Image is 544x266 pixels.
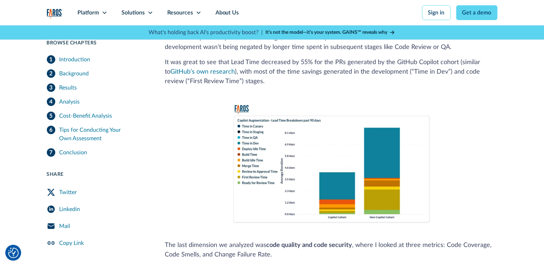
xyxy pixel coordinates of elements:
[60,112,112,120] div: Cost-Benefit Analysis
[47,81,148,95] a: Results
[171,69,235,75] a: GitHub’s own research
[149,28,263,37] p: What's holding back AI's productivity boost? |
[47,146,148,160] a: Conclusion
[47,52,148,67] a: Introduction
[77,8,99,17] div: Platform
[165,33,498,52] p: The most important speed metric, though, is to production. I wanted to make sure that the acceler...
[267,242,352,248] strong: code quality and code security
[121,8,145,17] div: Solutions
[60,83,77,92] div: Results
[47,235,148,252] a: Copy Link
[422,5,451,20] a: Sign in
[266,29,395,36] a: It’s not the model—it’s your system. GAINS™ reveals why
[47,218,148,235] a: Mail Share
[165,58,498,86] p: It was great to see that Lead Time decreased by 55% for the PRs generated by the GitHub Copilot c...
[289,35,318,41] strong: Lead Time
[167,8,193,17] div: Resources
[47,9,62,19] a: home
[60,69,89,78] div: Background
[60,188,77,197] div: Twitter
[47,9,62,19] img: Logo of the analytics and reporting company Faros.
[60,55,90,64] div: Introduction
[165,241,498,260] p: The last dimension we analyzed was , where I looked at three metrics: Code Coverage, Code Smells,...
[60,205,80,214] div: Linkedin
[60,126,148,143] div: Tips for Conducting Your Own Assessment
[47,95,148,109] a: Analysis
[60,148,87,157] div: Conclusion
[47,171,148,178] div: Share
[47,67,148,81] a: Background
[47,123,148,146] a: Tips for Conducting Your Own Assessment
[60,222,70,230] div: Mail
[60,98,80,106] div: Analysis
[47,109,148,123] a: Cost-Benefit Analysis
[47,201,148,218] a: LinkedIn Share
[47,184,148,201] a: Twitter Share
[231,103,431,224] img: A Faros AI chart comparing lead time with cycle time breakdowns, with and without GitHub Copilot
[456,5,498,20] a: Get a demo
[8,248,19,258] img: Revisit consent button
[47,39,148,47] div: Browse Chapters
[8,248,19,258] button: Cookie Settings
[60,239,84,247] div: Copy Link
[266,30,388,35] strong: It’s not the model—it’s your system. GAINS™ reveals why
